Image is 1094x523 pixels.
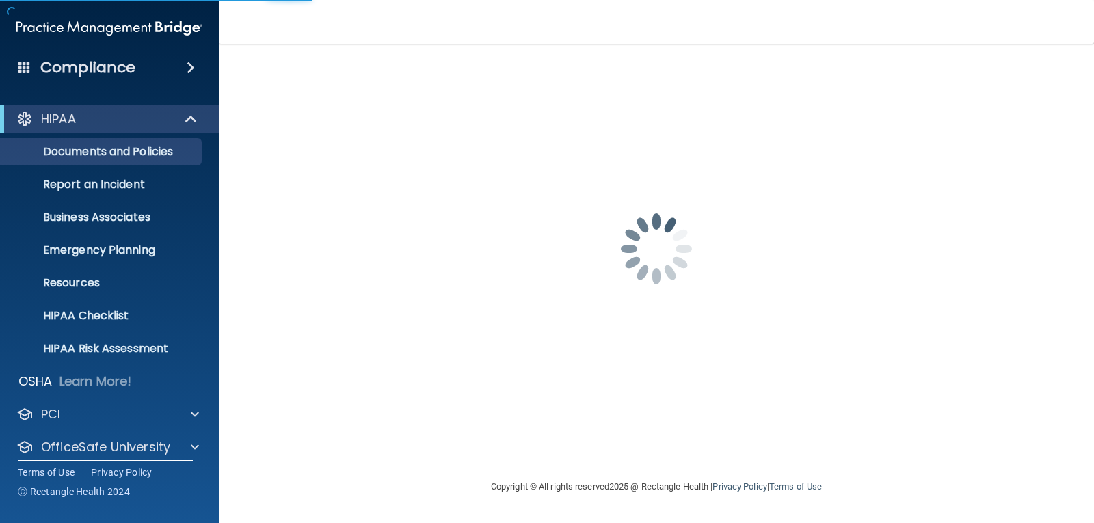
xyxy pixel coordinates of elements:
p: Emergency Planning [9,243,196,257]
p: OfficeSafe University [41,439,170,455]
p: HIPAA Risk Assessment [9,342,196,356]
a: Terms of Use [18,466,75,479]
p: Resources [9,276,196,290]
img: PMB logo [16,14,202,42]
p: Documents and Policies [9,145,196,159]
div: Copyright © All rights reserved 2025 @ Rectangle Health | | [407,465,906,509]
a: Terms of Use [769,481,822,492]
a: OfficeSafe University [16,439,199,455]
p: PCI [41,406,60,423]
p: Business Associates [9,211,196,224]
p: OSHA [18,373,53,390]
h4: Compliance [40,58,135,77]
span: Ⓒ Rectangle Health 2024 [18,485,130,498]
a: Privacy Policy [91,466,152,479]
p: HIPAA [41,111,76,127]
a: HIPAA [16,111,198,127]
p: Report an Incident [9,178,196,191]
p: HIPAA Checklist [9,309,196,323]
img: spinner.e123f6fc.gif [588,180,725,317]
a: Privacy Policy [712,481,766,492]
p: Learn More! [59,373,132,390]
a: PCI [16,406,199,423]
